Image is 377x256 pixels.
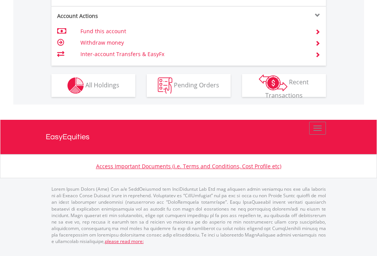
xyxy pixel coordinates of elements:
[259,74,287,91] img: transactions-zar-wht.png
[80,37,306,48] td: Withdraw money
[80,48,306,60] td: Inter-account Transfers & EasyFx
[80,26,306,37] td: Fund this account
[85,81,119,89] span: All Holdings
[158,77,172,94] img: pending_instructions-wht.png
[67,77,84,94] img: holdings-wht.png
[105,238,144,245] a: please read more:
[51,186,326,245] p: Lorem Ipsum Dolors (Ame) Con a/e SeddOeiusmod tem InciDiduntut Lab Etd mag aliquaen admin veniamq...
[147,74,231,97] button: Pending Orders
[46,120,332,154] a: EasyEquities
[51,74,135,97] button: All Holdings
[96,163,281,170] a: Access Important Documents (i.e. Terms and Conditions, Cost Profile etc)
[174,81,219,89] span: Pending Orders
[51,12,189,20] div: Account Actions
[242,74,326,97] button: Recent Transactions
